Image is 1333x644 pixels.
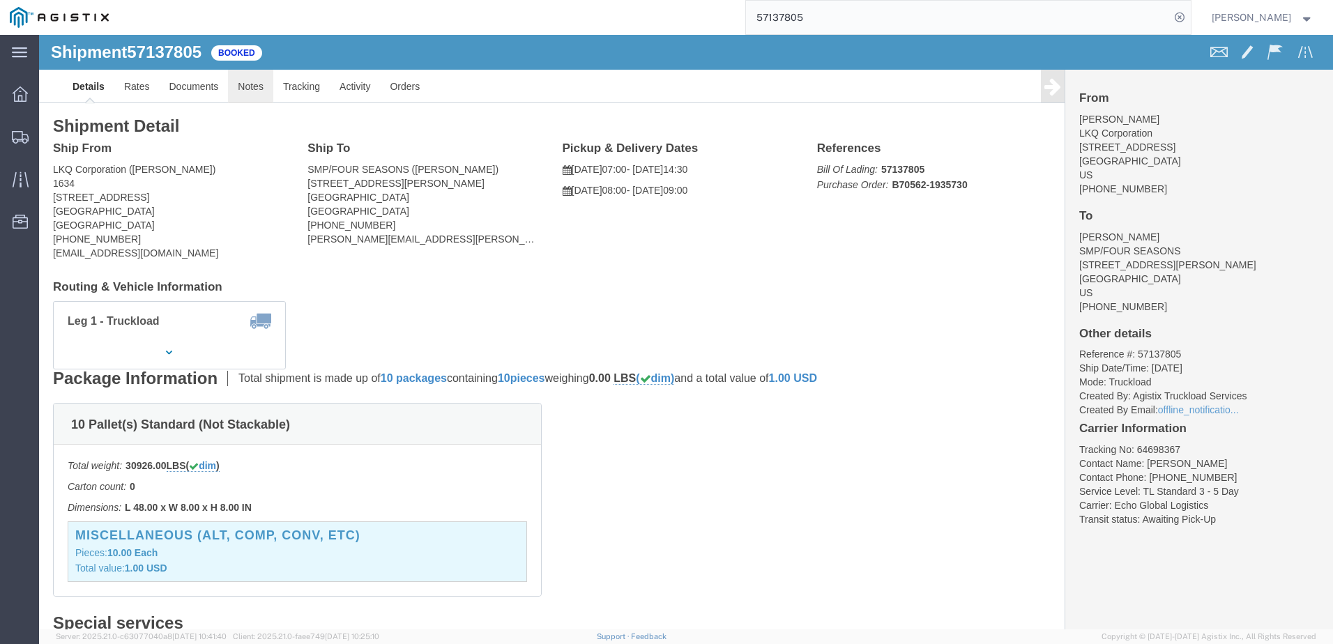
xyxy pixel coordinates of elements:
span: [DATE] 10:25:10 [325,632,379,641]
span: Client: 2025.21.0-faee749 [233,632,379,641]
span: Server: 2025.21.0-c63077040a8 [56,632,227,641]
a: Support [597,632,632,641]
span: Copyright © [DATE]-[DATE] Agistix Inc., All Rights Reserved [1102,631,1316,643]
button: [PERSON_NAME] [1211,9,1314,26]
span: [DATE] 10:41:40 [172,632,227,641]
img: logo [10,7,109,28]
span: Nathan Seeley [1212,10,1291,25]
iframe: FS Legacy Container [39,35,1333,629]
input: Search for shipment number, reference number [746,1,1170,34]
a: Feedback [631,632,666,641]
